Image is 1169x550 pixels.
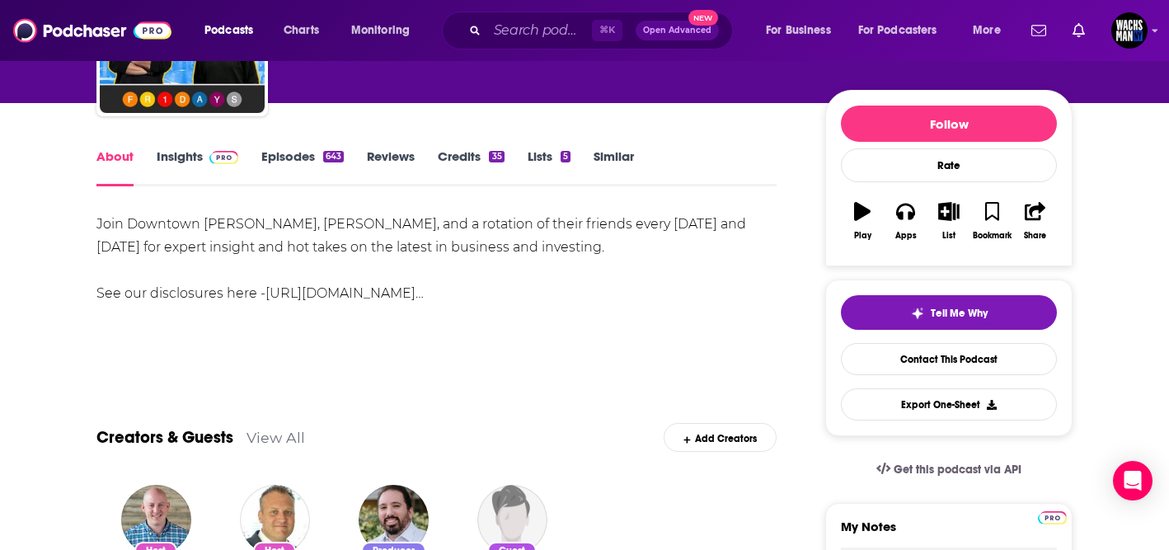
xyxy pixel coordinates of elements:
[911,307,924,320] img: tell me why sparkle
[841,388,1057,421] button: Export One-Sheet
[1038,509,1067,524] a: Pro website
[193,17,275,44] button: open menu
[1025,16,1053,45] a: Show notifications dropdown
[261,148,344,186] a: Episodes643
[592,20,622,41] span: ⌘ K
[96,213,777,305] div: Join Downtown [PERSON_NAME], [PERSON_NAME], and a rotation of their friends every [DATE] and [DAT...
[458,12,749,49] div: Search podcasts, credits, & more...
[204,19,253,42] span: Podcasts
[1038,511,1067,524] img: Podchaser Pro
[1111,12,1148,49] button: Show profile menu
[754,17,852,44] button: open menu
[927,191,970,251] button: List
[96,148,134,186] a: About
[1111,12,1148,49] img: User Profile
[884,191,927,251] button: Apps
[284,19,319,42] span: Charts
[246,429,305,446] a: View All
[841,519,1057,548] label: My Notes
[209,151,238,164] img: Podchaser Pro
[858,19,937,42] span: For Podcasters
[643,26,711,35] span: Open Advanced
[688,10,718,26] span: New
[367,148,415,186] a: Reviews
[766,19,831,42] span: For Business
[841,148,1057,182] div: Rate
[13,15,171,46] img: Podchaser - Follow, Share and Rate Podcasts
[841,295,1057,330] button: tell me why sparkleTell Me Why
[931,307,988,320] span: Tell Me Why
[351,19,410,42] span: Monitoring
[1014,191,1057,251] button: Share
[1111,12,1148,49] span: Logged in as WachsmanNY
[973,231,1012,241] div: Bookmark
[1066,16,1092,45] a: Show notifications dropdown
[664,423,777,452] div: Add Creators
[323,151,344,162] div: 643
[594,148,634,186] a: Similar
[942,231,955,241] div: List
[636,21,719,40] button: Open AdvancedNew
[157,148,238,186] a: InsightsPodchaser Pro
[528,148,570,186] a: Lists5
[265,285,424,301] a: [URL][DOMAIN_NAME]…
[841,343,1057,375] a: Contact This Podcast
[561,151,570,162] div: 5
[895,231,917,241] div: Apps
[847,17,961,44] button: open menu
[863,449,1035,490] a: Get this podcast via API
[894,463,1021,477] span: Get this podcast via API
[273,17,329,44] a: Charts
[96,427,233,448] a: Creators & Guests
[487,17,592,44] input: Search podcasts, credits, & more...
[973,19,1001,42] span: More
[1113,461,1153,501] div: Open Intercom Messenger
[970,191,1013,251] button: Bookmark
[340,17,431,44] button: open menu
[841,106,1057,142] button: Follow
[854,231,871,241] div: Play
[489,151,504,162] div: 35
[438,148,504,186] a: Credits35
[841,191,884,251] button: Play
[1024,231,1046,241] div: Share
[961,17,1021,44] button: open menu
